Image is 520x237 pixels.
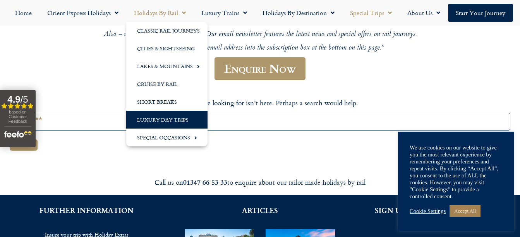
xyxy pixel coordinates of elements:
[126,22,208,39] a: Classic Rail Journeys
[183,177,227,187] strong: 01347 66 53 33
[126,57,208,75] a: Lakes & Mountains
[342,4,400,22] a: Special Trips
[12,207,162,214] h2: FURTHER INFORMATION
[39,4,126,22] a: Orient Express Holidays
[126,39,208,57] a: Cities & Sightseeing
[255,4,342,22] a: Holidays by Destination
[448,4,513,22] a: Start your Journey
[347,131,520,237] iframe: Chat Widget
[7,4,39,22] a: Home
[4,4,516,22] nav: Menu
[28,30,493,39] p: Also – why not join our mailing list? Our email newsletter features the latest news and special o...
[215,57,305,80] a: Enquire Now
[126,22,208,146] ul: Holidays by Rail
[28,44,493,53] p: To join, simply enter your email address into the subscription box at the bottom on this page.”
[400,4,448,22] a: About Us
[43,178,477,187] div: Call us on to enquire about our tailor made holidays by rail
[185,207,335,214] h2: ARTICLES
[126,75,208,93] a: Cruise by Rail
[194,4,255,22] a: Luxury Trains
[126,111,208,129] a: Luxury Day Trips
[28,17,493,26] p: Below are a selection of great deals we currently have to offer on our rail holidays. Be sure to ...
[126,129,208,146] a: Special Occasions
[126,4,194,22] a: Holidays by Rail
[10,98,510,108] p: Whatever you’re looking for isn’t here. Perhaps a search would help.
[126,93,208,111] a: Short Breaks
